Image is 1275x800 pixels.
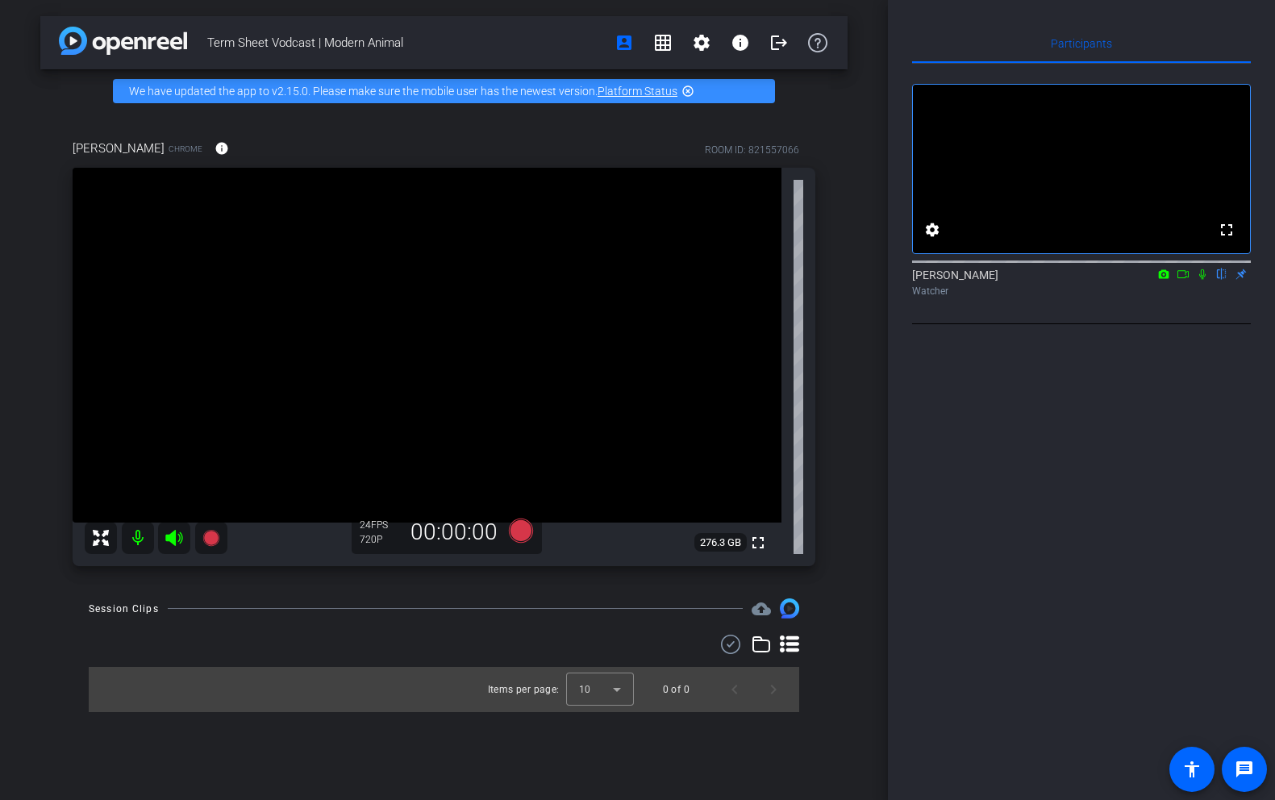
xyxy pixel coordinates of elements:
[1051,38,1112,49] span: Participants
[754,670,793,709] button: Next page
[780,598,799,618] img: Session clips
[59,27,187,55] img: app-logo
[371,519,388,531] span: FPS
[731,33,750,52] mat-icon: info
[400,519,508,546] div: 00:00:00
[752,599,771,619] span: Destinations for your clips
[912,284,1251,298] div: Watcher
[705,143,799,157] div: ROOM ID: 821557066
[488,681,560,698] div: Items per page:
[769,33,789,52] mat-icon: logout
[1235,760,1254,779] mat-icon: message
[1182,760,1202,779] mat-icon: accessibility
[692,33,711,52] mat-icon: settings
[215,141,229,156] mat-icon: info
[360,519,400,531] div: 24
[615,33,634,52] mat-icon: account_box
[681,85,694,98] mat-icon: highlight_off
[113,79,775,103] div: We have updated the app to v2.15.0. Please make sure the mobile user has the newest version.
[207,27,605,59] span: Term Sheet Vodcast | Modern Animal
[1217,220,1236,240] mat-icon: fullscreen
[923,220,942,240] mat-icon: settings
[1212,266,1231,281] mat-icon: flip
[912,267,1251,298] div: [PERSON_NAME]
[752,599,771,619] mat-icon: cloud_upload
[715,670,754,709] button: Previous page
[360,533,400,546] div: 720P
[73,140,165,157] span: [PERSON_NAME]
[653,33,673,52] mat-icon: grid_on
[663,681,690,698] div: 0 of 0
[748,533,768,552] mat-icon: fullscreen
[89,601,159,617] div: Session Clips
[694,533,747,552] span: 276.3 GB
[169,143,202,155] span: Chrome
[598,85,677,98] a: Platform Status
